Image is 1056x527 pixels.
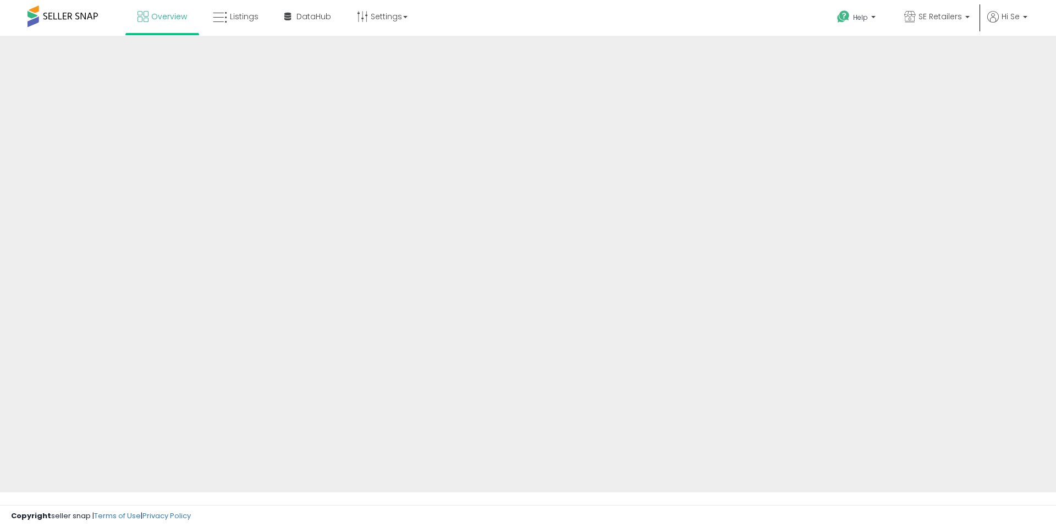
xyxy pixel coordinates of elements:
span: Overview [151,11,187,22]
span: Help [853,13,868,22]
span: Listings [230,11,258,22]
span: SE Retailers [919,11,962,22]
span: DataHub [296,11,331,22]
i: Get Help [837,10,850,24]
span: Hi Se [1002,11,1020,22]
a: Hi Se [987,11,1027,36]
a: Help [828,2,887,36]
